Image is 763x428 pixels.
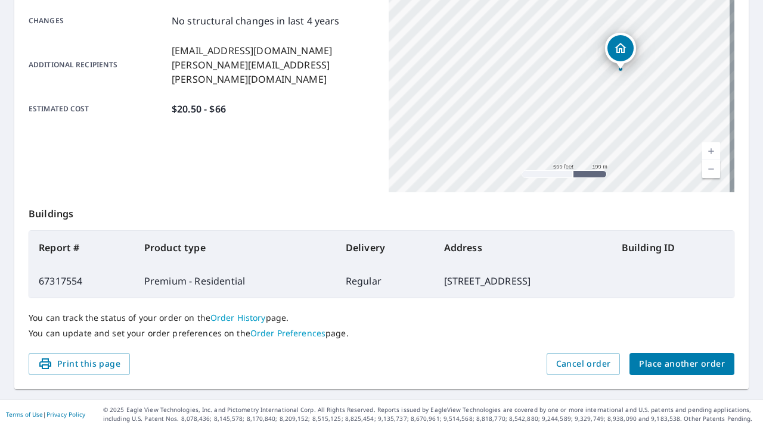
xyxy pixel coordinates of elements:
a: Order Preferences [250,327,325,339]
p: You can update and set your order preferences on the page. [29,328,734,339]
button: Print this page [29,353,130,375]
a: Terms of Use [6,410,43,418]
th: Address [435,231,612,264]
p: Buildings [29,192,734,230]
p: [PERSON_NAME][EMAIL_ADDRESS][PERSON_NAME][DOMAIN_NAME] [172,58,374,86]
td: Regular [336,264,435,298]
button: Place another order [629,353,734,375]
td: Premium - Residential [135,264,336,298]
p: | [6,411,85,418]
p: [EMAIL_ADDRESS][DOMAIN_NAME] [172,43,374,58]
p: $20.50 - $66 [172,102,226,116]
p: © 2025 Eagle View Technologies, Inc. and Pictometry International Corp. All Rights Reserved. Repo... [103,405,757,423]
span: Place another order [639,357,725,371]
a: Privacy Policy [46,410,85,418]
a: Current Level 16, Zoom Out [702,160,720,178]
div: Dropped pin, building 1, Residential property, 4815 Bayard St Easton, PA 18045 [605,33,636,70]
th: Building ID [612,231,734,264]
a: Current Level 16, Zoom In [702,142,720,160]
th: Product type [135,231,336,264]
button: Cancel order [547,353,621,375]
p: Additional recipients [29,43,167,86]
p: You can track the status of your order on the page. [29,313,734,323]
td: [STREET_ADDRESS] [435,264,612,298]
th: Report # [29,231,135,264]
p: Changes [29,14,167,28]
a: Order History [210,312,266,323]
span: Cancel order [556,357,611,371]
th: Delivery [336,231,435,264]
p: No structural changes in last 4 years [172,14,340,28]
td: 67317554 [29,264,135,298]
span: Print this page [38,357,120,371]
p: Estimated cost [29,102,167,116]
